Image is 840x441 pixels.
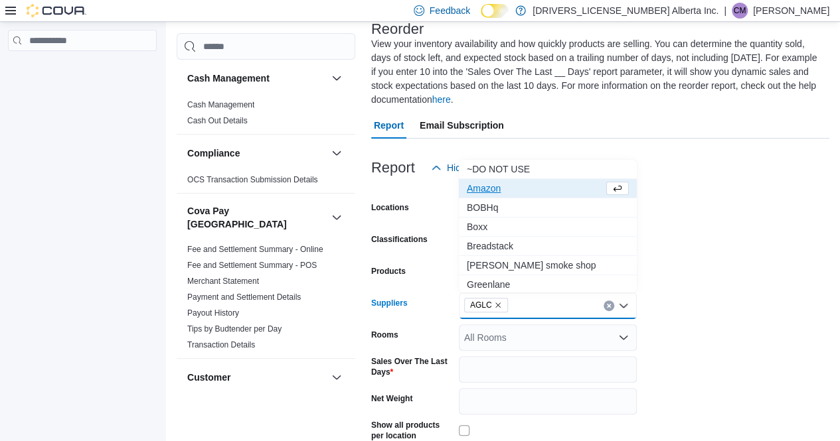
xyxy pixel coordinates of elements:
p: [DRIVERS_LICENSE_NUMBER] Alberta Inc. [533,3,718,19]
h3: Cash Management [187,72,270,85]
button: Cash Management [187,72,326,85]
button: Cash Management [329,70,345,86]
label: Products [371,266,406,277]
a: Fee and Settlement Summary - POS [187,261,317,270]
span: Payment and Settlement Details [187,292,301,302]
a: Payment and Settlement Details [187,292,301,302]
label: Rooms [371,330,398,340]
a: Cash Out Details [187,116,248,125]
a: Tips by Budtender per Day [187,324,282,334]
span: CM [734,3,746,19]
a: Cash Management [187,100,254,109]
button: Hide Parameters [426,155,522,181]
a: OCS Transaction Submission Details [187,175,318,184]
span: Fee and Settlement Summary - Online [187,244,323,255]
button: Compliance [329,145,345,161]
h3: Report [371,160,415,176]
span: AGLC [464,298,509,312]
span: Email Subscription [420,112,504,139]
label: Locations [371,202,409,213]
div: View your inventory availability and how quickly products are selling. You can determine the quan... [371,37,823,107]
div: Curtis Martel [732,3,748,19]
label: Sales Over The Last Days [371,356,454,377]
label: Show all products per location [371,420,454,441]
a: Transaction Details [187,340,255,349]
label: Classifications [371,234,428,245]
button: Greenlane [459,275,637,294]
p: [PERSON_NAME] [753,3,829,19]
div: Cash Management [177,97,355,134]
img: Cova [27,4,86,17]
button: Boxx [459,218,637,237]
span: Merchant Statement [187,276,259,286]
h3: Compliance [187,147,240,160]
span: Greenlane [467,278,629,291]
button: Eddy's smoke shop [459,256,637,275]
button: Close list of options [618,300,629,311]
span: Payout History [187,308,239,318]
a: Payout History [187,308,239,318]
button: Clear input [604,300,614,311]
button: Customer [329,369,345,385]
span: Boxx [467,220,629,233]
button: Customer [187,371,326,384]
button: Breadstack [459,237,637,256]
button: Cova Pay [GEOGRAPHIC_DATA] [187,204,326,231]
h3: Customer [187,371,230,384]
span: Feedback [430,4,470,17]
label: Net Weight [371,393,412,404]
span: Report [374,112,404,139]
button: BOBHq [459,198,637,218]
button: Cova Pay [GEOGRAPHIC_DATA] [329,210,345,225]
span: [PERSON_NAME] smoke shop [467,259,629,272]
span: Fee and Settlement Summary - POS [187,260,317,271]
div: Compliance [177,172,355,193]
a: here [432,94,451,105]
span: AGLC [470,298,492,312]
span: Cash Out Details [187,115,248,126]
span: BOBHq [467,201,629,214]
nav: Complex example [8,54,157,86]
a: Fee and Settlement Summary - Online [187,245,323,254]
h3: Reorder [371,21,424,37]
button: Open list of options [618,332,629,343]
button: Remove AGLC from selection in this group [494,301,502,309]
button: Compliance [187,147,326,160]
button: Amazon [459,179,637,198]
p: | [724,3,726,19]
span: Hide Parameters [447,161,517,174]
span: Tips by Budtender per Day [187,324,282,334]
span: Amazon [467,182,604,195]
div: Cova Pay [GEOGRAPHIC_DATA] [177,241,355,358]
button: ~DO NOT USE [459,160,637,179]
label: Suppliers [371,298,408,308]
span: ~DO NOT USE [467,162,629,176]
input: Dark Mode [481,4,509,18]
span: Breadstack [467,239,629,253]
a: Merchant Statement [187,277,259,286]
